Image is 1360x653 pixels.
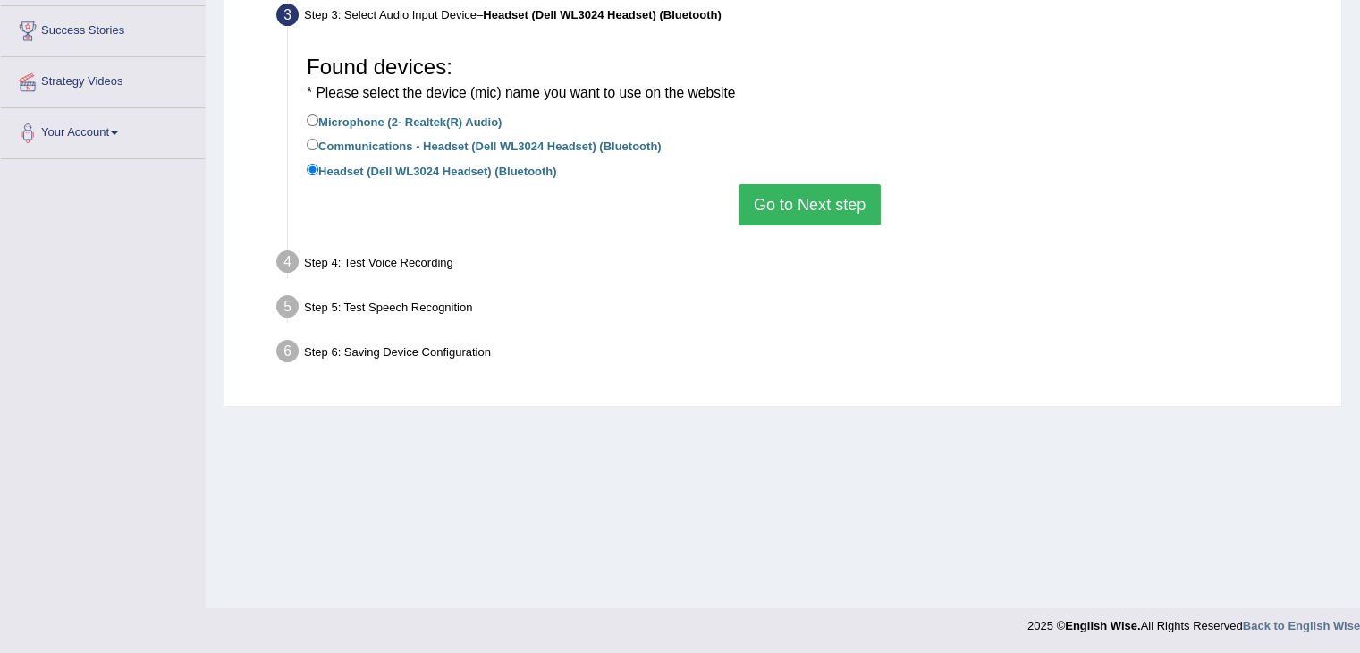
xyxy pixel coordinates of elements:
[307,135,662,155] label: Communications - Headset (Dell WL3024 Headset) (Bluetooth)
[1243,619,1360,632] a: Back to English Wise
[268,245,1333,284] div: Step 4: Test Voice Recording
[1,57,205,102] a: Strategy Videos
[1,6,205,51] a: Success Stories
[307,139,318,150] input: Communications - Headset (Dell WL3024 Headset) (Bluetooth)
[307,111,502,131] label: Microphone (2- Realtek(R) Audio)
[268,335,1333,374] div: Step 6: Saving Device Configuration
[307,114,318,126] input: Microphone (2- Realtek(R) Audio)
[739,184,881,225] button: Go to Next step
[307,85,735,100] small: * Please select the device (mic) name you want to use on the website
[307,55,1313,103] h3: Found devices:
[268,290,1333,329] div: Step 5: Test Speech Recognition
[1027,608,1360,634] div: 2025 © All Rights Reserved
[483,8,722,21] b: Headset (Dell WL3024 Headset) (Bluetooth)
[307,160,557,180] label: Headset (Dell WL3024 Headset) (Bluetooth)
[477,8,722,21] span: –
[1,108,205,153] a: Your Account
[1065,619,1140,632] strong: English Wise.
[307,164,318,175] input: Headset (Dell WL3024 Headset) (Bluetooth)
